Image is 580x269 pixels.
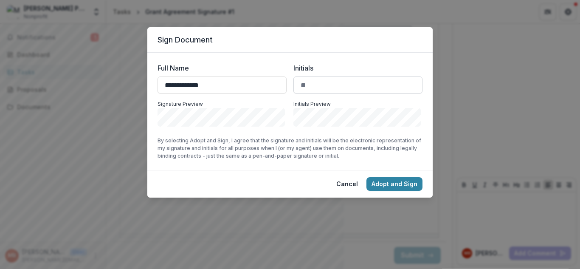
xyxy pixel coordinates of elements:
p: Initials Preview [293,100,422,108]
label: Initials [293,63,417,73]
button: Adopt and Sign [366,177,422,191]
p: By selecting Adopt and Sign, I agree that the signature and initials will be the electronic repre... [158,137,422,160]
header: Sign Document [147,27,433,53]
p: Signature Preview [158,100,287,108]
label: Full Name [158,63,282,73]
button: Cancel [331,177,363,191]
